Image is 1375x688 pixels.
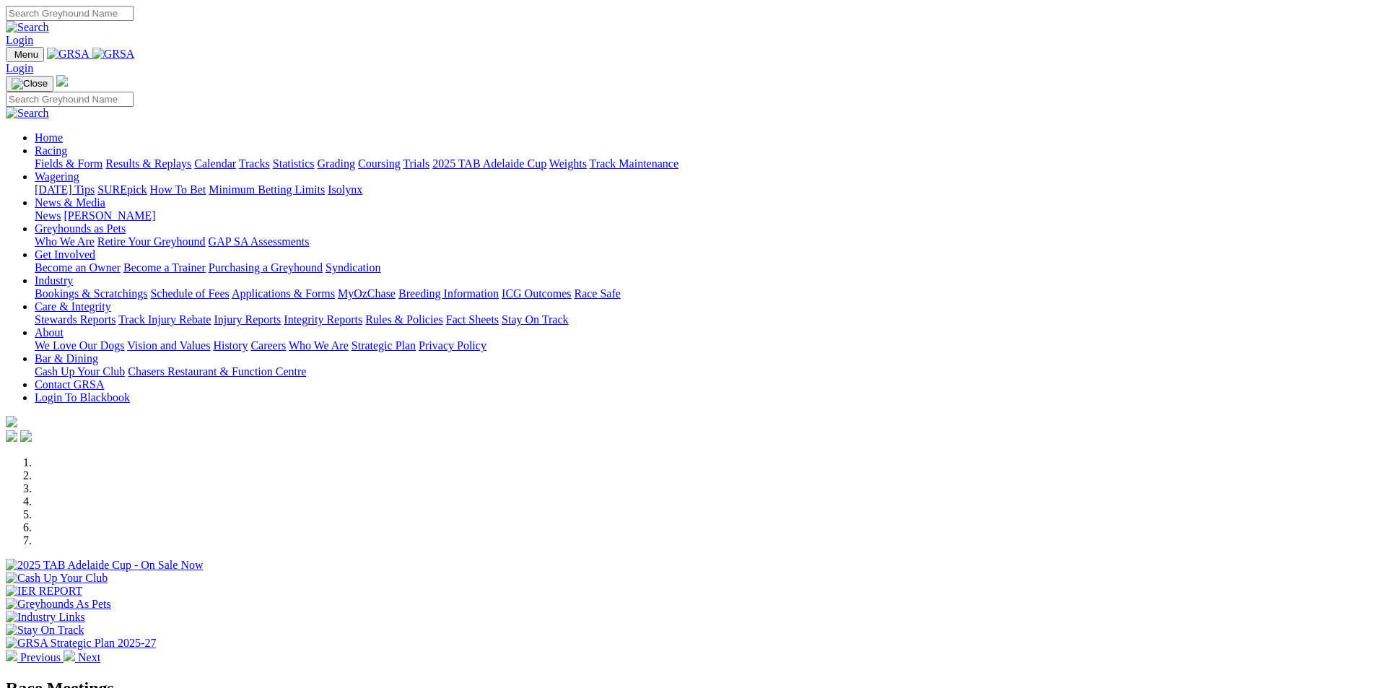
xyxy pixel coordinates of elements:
[6,624,84,637] img: Stay On Track
[250,339,286,352] a: Careers
[20,651,61,663] span: Previous
[20,430,32,442] img: twitter.svg
[128,365,306,378] a: Chasers Restaurant & Function Centre
[232,287,335,300] a: Applications & Forms
[6,585,82,598] img: IER REPORT
[6,47,44,62] button: Toggle navigation
[6,92,134,107] input: Search
[64,651,100,663] a: Next
[35,261,121,274] a: Become an Owner
[6,6,134,21] input: Search
[35,287,1369,300] div: Industry
[35,157,1369,170] div: Racing
[574,287,620,300] a: Race Safe
[35,235,1369,248] div: Greyhounds as Pets
[97,183,147,196] a: SUREpick
[14,49,38,60] span: Menu
[35,365,1369,378] div: Bar & Dining
[35,365,125,378] a: Cash Up Your Club
[6,598,111,611] img: Greyhounds As Pets
[35,352,98,365] a: Bar & Dining
[47,48,90,61] img: GRSA
[549,157,587,170] a: Weights
[239,157,270,170] a: Tracks
[123,261,206,274] a: Become a Trainer
[35,274,73,287] a: Industry
[338,287,396,300] a: MyOzChase
[194,157,236,170] a: Calendar
[358,157,401,170] a: Coursing
[6,62,33,74] a: Login
[35,144,67,157] a: Racing
[12,78,48,90] img: Close
[6,107,49,120] img: Search
[35,287,147,300] a: Bookings & Scratchings
[502,287,571,300] a: ICG Outcomes
[35,261,1369,274] div: Get Involved
[105,157,191,170] a: Results & Replays
[35,300,111,313] a: Care & Integrity
[6,637,156,650] img: GRSA Strategic Plan 2025-27
[446,313,499,326] a: Fact Sheets
[35,248,95,261] a: Get Involved
[273,157,315,170] a: Statistics
[502,313,568,326] a: Stay On Track
[35,183,95,196] a: [DATE] Tips
[35,209,61,222] a: News
[419,339,486,352] a: Privacy Policy
[328,183,362,196] a: Isolynx
[35,222,126,235] a: Greyhounds as Pets
[6,572,108,585] img: Cash Up Your Club
[289,339,349,352] a: Who We Are
[35,170,79,183] a: Wagering
[432,157,546,170] a: 2025 TAB Adelaide Cup
[352,339,416,352] a: Strategic Plan
[590,157,678,170] a: Track Maintenance
[6,651,64,663] a: Previous
[35,313,115,326] a: Stewards Reports
[35,339,1369,352] div: About
[35,378,104,391] a: Contact GRSA
[284,313,362,326] a: Integrity Reports
[35,196,105,209] a: News & Media
[6,559,204,572] img: 2025 TAB Adelaide Cup - On Sale Now
[209,183,325,196] a: Minimum Betting Limits
[35,391,130,404] a: Login To Blackbook
[6,21,49,34] img: Search
[35,183,1369,196] div: Wagering
[403,157,429,170] a: Trials
[35,235,95,248] a: Who We Are
[35,326,64,339] a: About
[56,75,68,87] img: logo-grsa-white.png
[213,339,248,352] a: History
[6,34,33,46] a: Login
[78,651,100,663] span: Next
[127,339,210,352] a: Vision and Values
[209,261,323,274] a: Purchasing a Greyhound
[398,287,499,300] a: Breeding Information
[35,313,1369,326] div: Care & Integrity
[6,611,85,624] img: Industry Links
[214,313,281,326] a: Injury Reports
[150,287,229,300] a: Schedule of Fees
[35,131,63,144] a: Home
[6,430,17,442] img: facebook.svg
[209,235,310,248] a: GAP SA Assessments
[318,157,355,170] a: Grading
[150,183,206,196] a: How To Bet
[35,339,124,352] a: We Love Our Dogs
[6,416,17,427] img: logo-grsa-white.png
[64,650,75,661] img: chevron-right-pager-white.svg
[35,157,102,170] a: Fields & Form
[92,48,135,61] img: GRSA
[326,261,380,274] a: Syndication
[6,650,17,661] img: chevron-left-pager-white.svg
[64,209,155,222] a: [PERSON_NAME]
[365,313,443,326] a: Rules & Policies
[6,76,53,92] button: Toggle navigation
[97,235,206,248] a: Retire Your Greyhound
[35,209,1369,222] div: News & Media
[118,313,211,326] a: Track Injury Rebate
